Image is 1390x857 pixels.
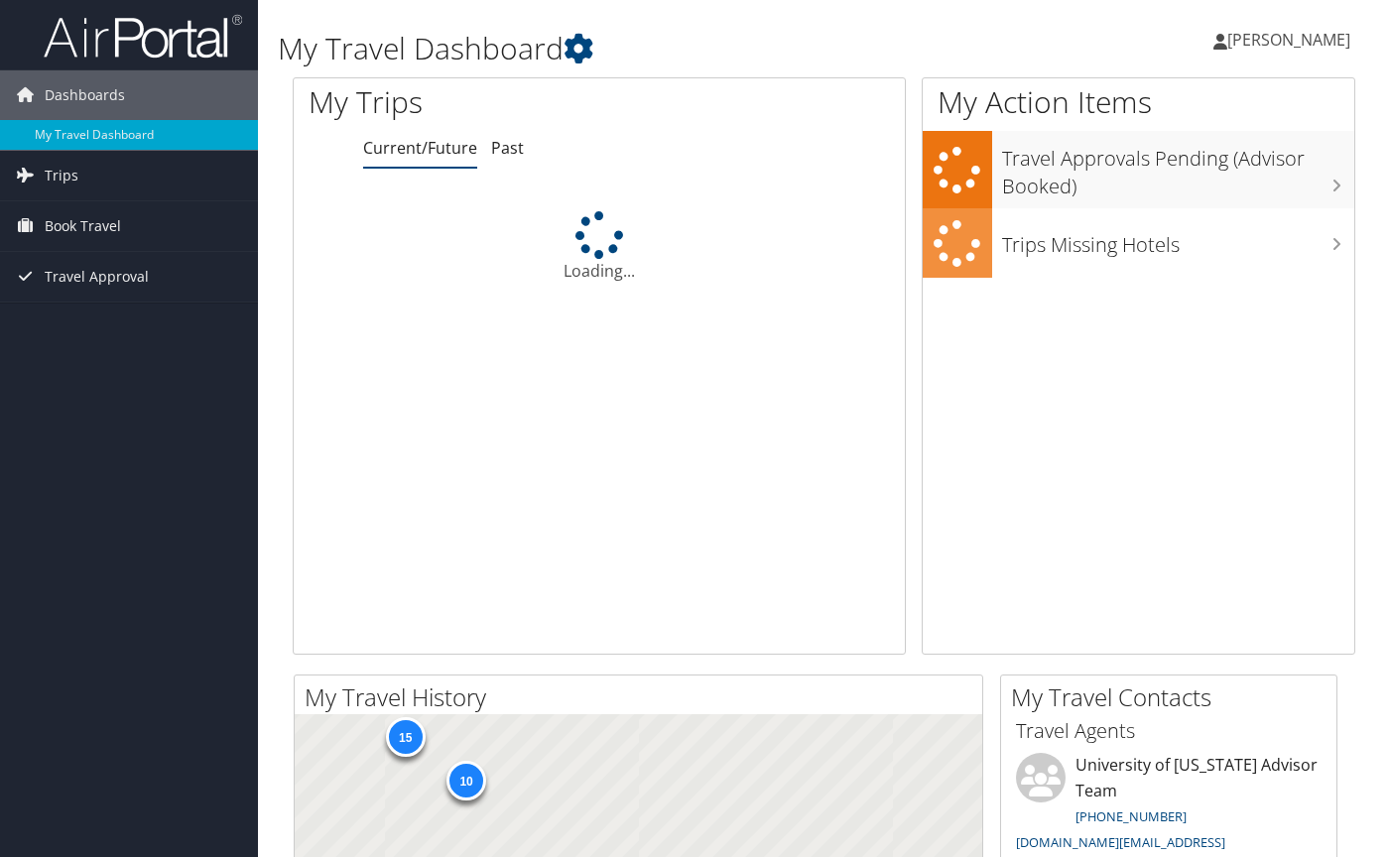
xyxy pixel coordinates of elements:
[1016,717,1322,745] h3: Travel Agents
[923,81,1355,123] h1: My Action Items
[491,137,524,159] a: Past
[45,70,125,120] span: Dashboards
[446,761,486,800] div: 10
[45,252,149,302] span: Travel Approval
[385,717,425,757] div: 15
[309,81,636,123] h1: My Trips
[294,211,905,283] div: Loading...
[923,131,1355,207] a: Travel Approvals Pending (Advisor Booked)
[1002,221,1355,259] h3: Trips Missing Hotels
[923,208,1355,279] a: Trips Missing Hotels
[1213,10,1370,69] a: [PERSON_NAME]
[1075,807,1187,825] a: [PHONE_NUMBER]
[44,13,242,60] img: airportal-logo.png
[45,201,121,251] span: Book Travel
[1011,680,1336,714] h2: My Travel Contacts
[1227,29,1350,51] span: [PERSON_NAME]
[45,151,78,200] span: Trips
[305,680,982,714] h2: My Travel History
[363,137,477,159] a: Current/Future
[1002,135,1355,200] h3: Travel Approvals Pending (Advisor Booked)
[278,28,1006,69] h1: My Travel Dashboard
